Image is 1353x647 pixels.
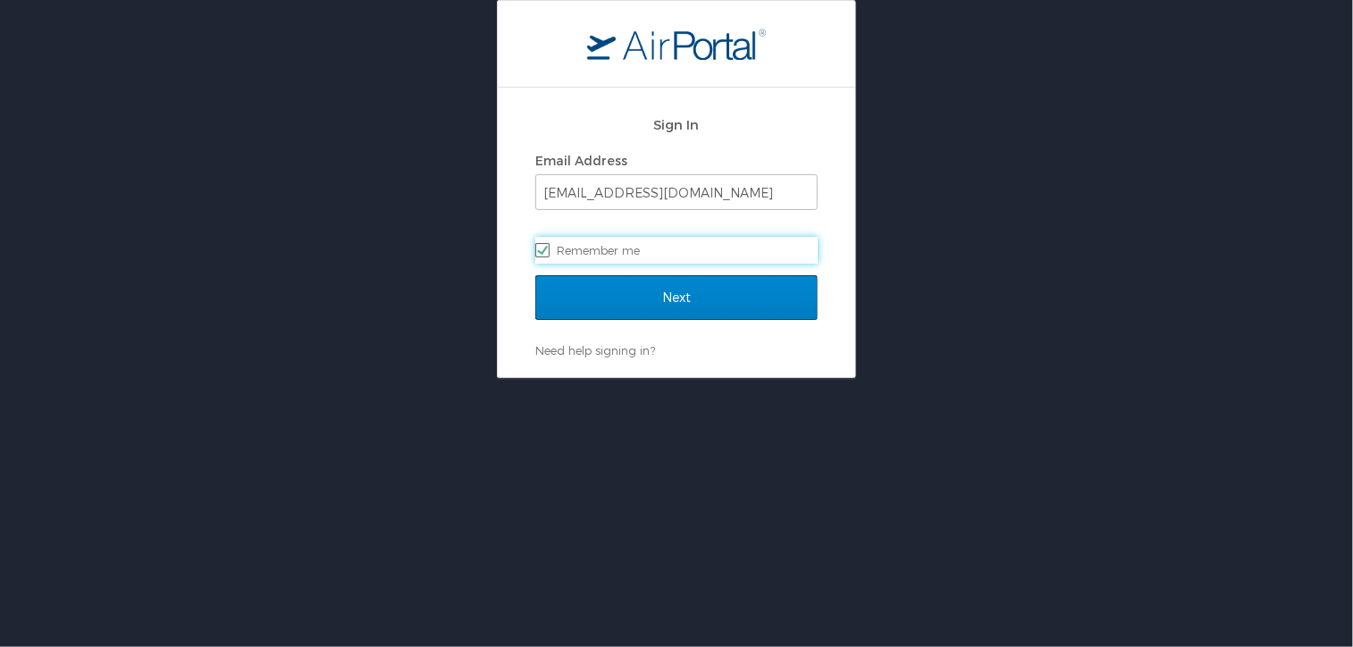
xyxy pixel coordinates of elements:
input: Next [535,275,818,320]
a: Need help signing in? [535,343,655,357]
img: logo [587,28,766,60]
label: Remember me [535,237,818,264]
label: Email Address [535,153,627,168]
h2: Sign In [535,114,818,135]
